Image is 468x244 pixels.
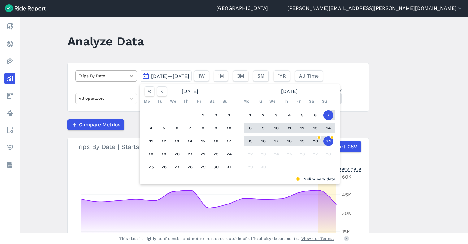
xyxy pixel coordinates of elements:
[142,96,152,106] div: Mo
[258,162,268,172] button: 30
[4,38,15,49] a: Realtime
[245,110,255,120] button: 1
[233,70,248,82] button: 3M
[146,162,156,172] button: 25
[198,123,208,133] button: 8
[224,110,234,120] button: 3
[67,33,144,50] h1: Analyze Data
[280,96,290,106] div: Th
[181,96,191,106] div: Th
[198,136,208,146] button: 15
[319,96,329,106] div: Su
[274,70,290,82] button: 1YR
[299,72,319,80] span: All Time
[323,136,333,146] button: 21
[310,110,320,120] button: 6
[4,125,15,136] a: Areas
[257,72,265,80] span: 6M
[342,192,351,198] tspan: 45K
[214,70,228,82] button: 1M
[146,136,156,146] button: 11
[323,149,333,159] button: 28
[310,123,320,133] button: 13
[329,143,357,150] span: Export CSV
[301,236,334,242] a: View our Terms.
[271,123,281,133] button: 10
[267,96,277,106] div: We
[207,96,217,106] div: Sa
[224,149,234,159] button: 24
[172,162,182,172] button: 27
[218,72,224,80] span: 1M
[159,136,169,146] button: 12
[310,136,320,146] button: 20
[220,96,230,106] div: Su
[284,149,294,159] button: 25
[245,136,255,146] button: 15
[271,136,281,146] button: 17
[224,123,234,133] button: 10
[216,5,268,12] a: [GEOGRAPHIC_DATA]
[258,123,268,133] button: 9
[271,110,281,120] button: 3
[159,149,169,159] button: 19
[151,73,189,79] span: [DATE]—[DATE]
[144,176,335,182] div: Preliminary data
[4,90,15,101] a: Fees
[323,123,333,133] button: 14
[258,110,268,120] button: 2
[140,70,192,82] button: [DATE]—[DATE]
[4,107,15,119] a: Policy
[211,123,221,133] button: 9
[297,110,307,120] button: 5
[198,110,208,120] button: 1
[198,162,208,172] button: 29
[185,149,195,159] button: 21
[168,96,178,106] div: We
[4,21,15,32] a: Report
[172,149,182,159] button: 20
[297,149,307,159] button: 26
[172,136,182,146] button: 13
[278,72,286,80] span: 1YR
[146,123,156,133] button: 4
[342,174,352,180] tspan: 60K
[194,70,209,82] button: 1W
[310,149,320,159] button: 27
[323,110,333,120] button: 7
[172,123,182,133] button: 6
[4,159,15,170] a: Datasets
[288,5,463,12] button: [PERSON_NAME][EMAIL_ADDRESS][PERSON_NAME][DOMAIN_NAME]
[297,123,307,133] button: 12
[237,72,244,80] span: 3M
[211,162,221,172] button: 30
[211,110,221,120] button: 2
[254,96,264,106] div: Tu
[241,86,337,96] div: [DATE]
[185,136,195,146] button: 14
[4,56,15,67] a: Heatmaps
[159,162,169,172] button: 26
[241,96,251,106] div: Mo
[293,96,303,106] div: Fr
[245,123,255,133] button: 8
[159,123,169,133] button: 5
[306,96,316,106] div: Sa
[211,149,221,159] button: 23
[155,96,165,106] div: Tu
[79,121,120,128] span: Compare Metrics
[75,141,361,152] div: Trips By Date | Starts
[322,165,361,172] div: Preliminary data
[284,136,294,146] button: 18
[245,162,255,172] button: 29
[271,149,281,159] button: 24
[253,70,269,82] button: 6M
[194,96,204,106] div: Fr
[211,136,221,146] button: 16
[297,136,307,146] button: 19
[342,229,350,235] tspan: 15K
[198,149,208,159] button: 22
[4,73,15,84] a: Analyze
[5,4,46,12] img: Ride Report
[4,142,15,153] a: Health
